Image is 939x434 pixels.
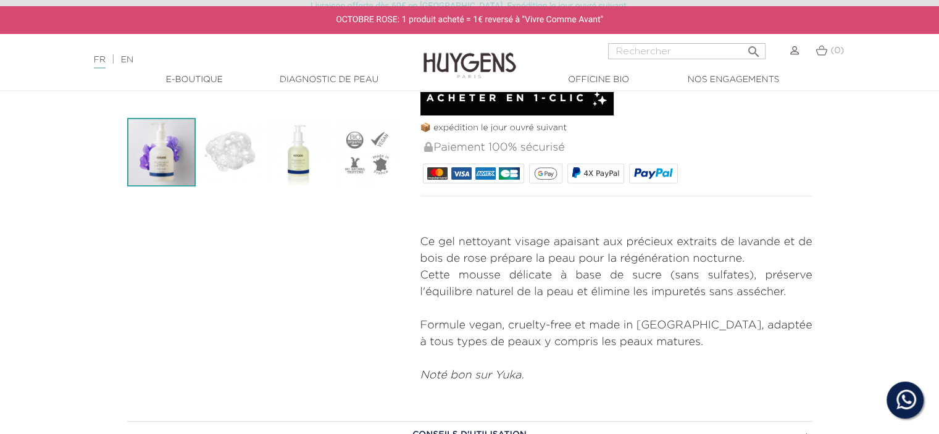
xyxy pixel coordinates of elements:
div: Paiement 100% sécurisé [423,135,812,161]
p: Ce gel nettoyant visage apaisant aux précieux extraits de lavande et de bois de rose prépare la p... [420,234,812,301]
em: Noté bon sur Yuka. [420,370,524,381]
span: 4X PayPal [583,169,619,178]
img: CB_NATIONALE [499,167,519,180]
a: EN [121,56,133,64]
img: Le Gel nettoyant visage élixir nuit [127,118,196,186]
input: Rechercher [608,43,766,59]
p: 📦 expédition le jour ouvré suivant [420,122,812,135]
i:  [746,41,761,56]
span: (0) [830,46,844,55]
img: Paiement 100% sécurisé [424,142,433,152]
iframe: Comment utiliser votre Gel Nettoyant Visage ? [127,193,402,347]
img: MASTERCARD [427,167,448,180]
a: E-Boutique [133,73,256,86]
img: VISA [451,167,472,180]
p: Formule vegan, cruelty-free et made in [GEOGRAPHIC_DATA], adaptée à tous types de peaux y compris... [420,301,812,351]
div: | [88,52,382,67]
a: Diagnostic de peau [267,73,391,86]
img: Huygens [424,33,516,80]
img: AMEX [475,167,496,180]
img: google_pay [534,167,557,180]
a: Nos engagements [672,73,795,86]
a: FR [94,56,106,69]
button:  [742,40,764,56]
a: Officine Bio [537,73,661,86]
